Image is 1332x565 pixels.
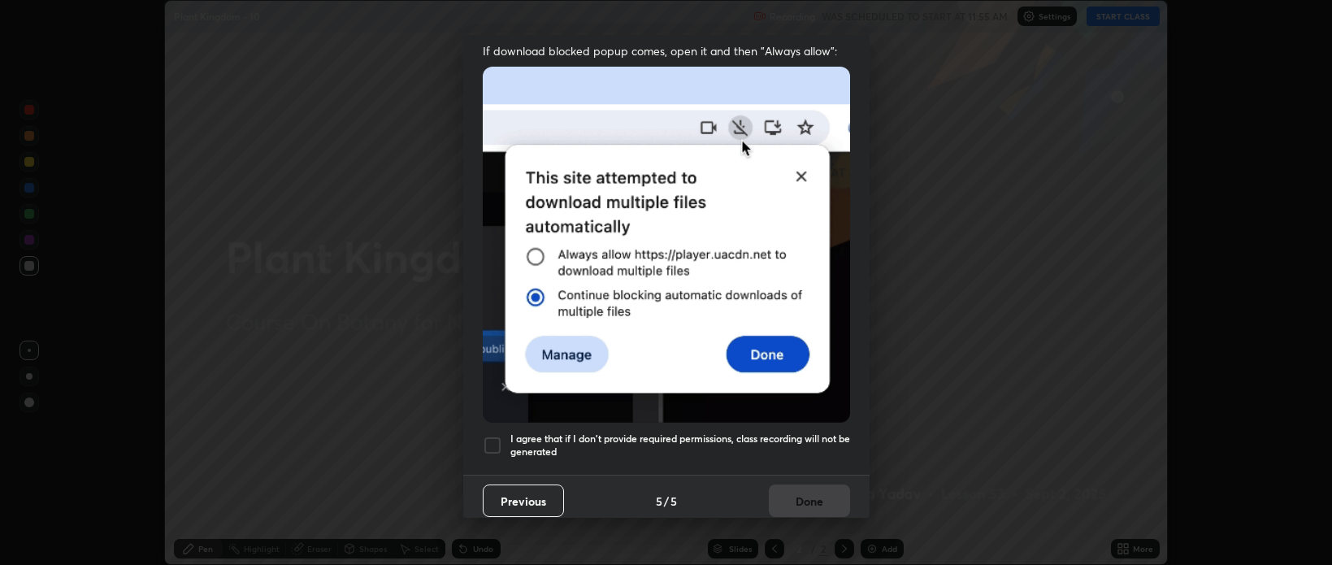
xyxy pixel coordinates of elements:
[483,43,850,59] span: If download blocked popup comes, open it and then "Always allow":
[656,493,662,510] h4: 5
[483,485,564,517] button: Previous
[483,67,850,422] img: downloads-permission-blocked.gif
[670,493,677,510] h4: 5
[664,493,669,510] h4: /
[510,432,850,458] h5: I agree that if I don't provide required permissions, class recording will not be generated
